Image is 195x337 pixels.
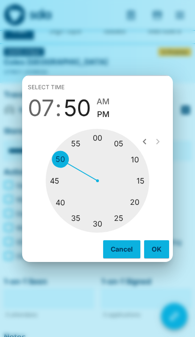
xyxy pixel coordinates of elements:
[144,240,169,258] button: OK
[97,108,110,121] button: PM
[103,240,140,258] button: Cancel
[97,95,110,108] button: AM
[64,95,91,121] button: 50
[55,95,62,121] span: :
[28,80,65,95] span: Select time
[135,132,154,151] button: open previous view
[28,95,54,121] button: 07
